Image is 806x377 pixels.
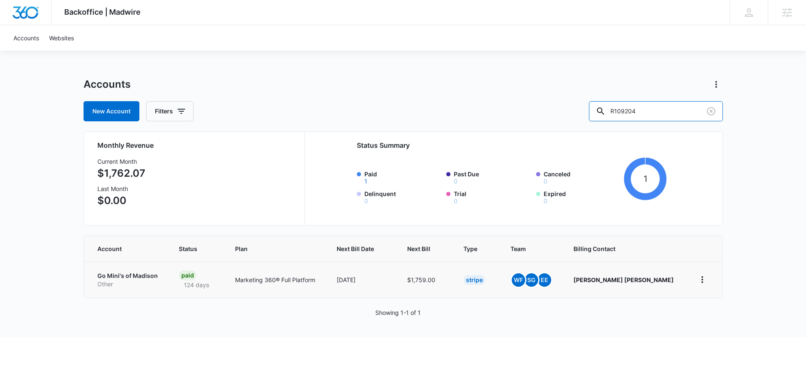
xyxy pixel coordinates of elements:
button: Paid [364,178,367,184]
span: Account [97,244,147,253]
label: Past Due [454,170,531,184]
span: WF [512,273,525,287]
span: Team [510,244,541,253]
a: New Account [84,101,139,121]
td: $1,759.00 [397,262,453,298]
p: $0.00 [97,193,145,208]
p: $1,762.07 [97,166,145,181]
span: Billing Contact [573,244,675,253]
strong: [PERSON_NAME] [PERSON_NAME] [573,276,674,283]
a: Websites [44,25,79,51]
label: Paid [364,170,442,184]
button: Actions [709,78,723,91]
label: Delinquent [364,189,442,204]
label: Trial [454,189,531,204]
span: Backoffice | Madwire [64,8,141,16]
p: Go Mini's of Madison [97,272,159,280]
p: Showing 1-1 of 1 [375,308,421,317]
span: Plan [235,244,317,253]
span: ee [538,273,551,287]
span: Next Bill [407,244,431,253]
a: Go Mini's of MadisonOther [97,272,159,288]
button: Filters [146,101,194,121]
h3: Last Month [97,184,145,193]
a: Accounts [8,25,44,51]
span: SG [525,273,538,287]
button: Clear [704,105,718,118]
input: Search [589,101,723,121]
span: Next Bill Date [337,244,375,253]
h2: Monthly Revenue [97,140,294,150]
label: Canceled [544,170,621,184]
button: home [696,273,709,286]
h1: Accounts [84,78,131,91]
h3: Current Month [97,157,145,166]
p: Other [97,280,159,288]
p: 124 days [179,280,214,289]
p: Marketing 360® Full Platform [235,275,317,284]
div: Paid [179,270,196,280]
td: [DATE] [327,262,397,298]
span: Type [463,244,478,253]
div: Stripe [463,275,485,285]
span: Status [179,244,203,253]
tspan: 1 [644,173,647,184]
label: Expired [544,189,621,204]
h2: Status Summary [357,140,667,150]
